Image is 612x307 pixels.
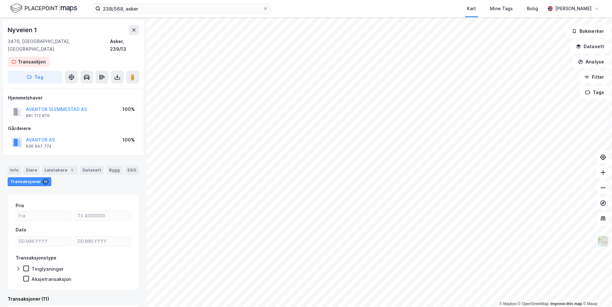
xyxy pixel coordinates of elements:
div: Leietakere [42,166,77,175]
div: 3470, [GEOGRAPHIC_DATA], [GEOGRAPHIC_DATA] [8,38,110,53]
div: Bygg [106,166,122,175]
div: 981 712 870 [26,113,50,118]
div: Tinglysninger [32,266,64,272]
button: Filter [579,71,609,84]
button: Bokmerker [566,25,609,38]
div: Asker, 239/13 [110,38,139,53]
div: Transaksjoner (11) [8,295,139,303]
div: Datasett [80,166,104,175]
div: Transaksjoner [8,177,51,186]
a: Improve this map [550,302,582,306]
img: logo.f888ab2527a4732fd821a326f86c7f29.svg [10,3,77,14]
button: Tags [580,86,609,99]
div: Kart [467,5,476,12]
a: OpenStreetMap [518,302,549,306]
img: Z [597,235,609,247]
div: Bolig [527,5,538,12]
input: Fra [16,211,72,221]
div: ESG [125,166,139,175]
div: 936 647 774 [26,144,52,149]
div: Info [8,166,21,175]
iframe: Chat Widget [580,276,612,307]
button: Datasett [571,40,609,53]
div: Aksjetransaksjon [32,276,71,282]
div: Hjemmelshaver [8,94,139,102]
input: DD.MM.YYYY [16,237,72,246]
a: Mapbox [499,302,517,306]
div: Nyveien 1 [8,25,38,35]
div: Kontrollprogram for chat [580,276,612,307]
div: 11 [42,179,49,185]
button: Tag [8,71,62,84]
div: Transaksjonstype [16,254,56,262]
button: Analyse [572,55,609,68]
input: Søk på adresse, matrikkel, gårdeiere, leietakere eller personer [100,4,263,13]
input: DD.MM.YYYY [75,237,131,246]
div: Transaskjon [18,58,46,66]
div: Dato [16,226,26,234]
div: 100% [122,106,135,113]
div: Mine Tags [490,5,513,12]
div: [PERSON_NAME] [555,5,592,12]
input: Til 4000000 [75,211,131,221]
div: Eiere [24,166,40,175]
div: 1 [69,167,75,173]
div: 100% [122,136,135,144]
div: Pris [16,202,24,209]
div: Gårdeiere [8,125,139,132]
